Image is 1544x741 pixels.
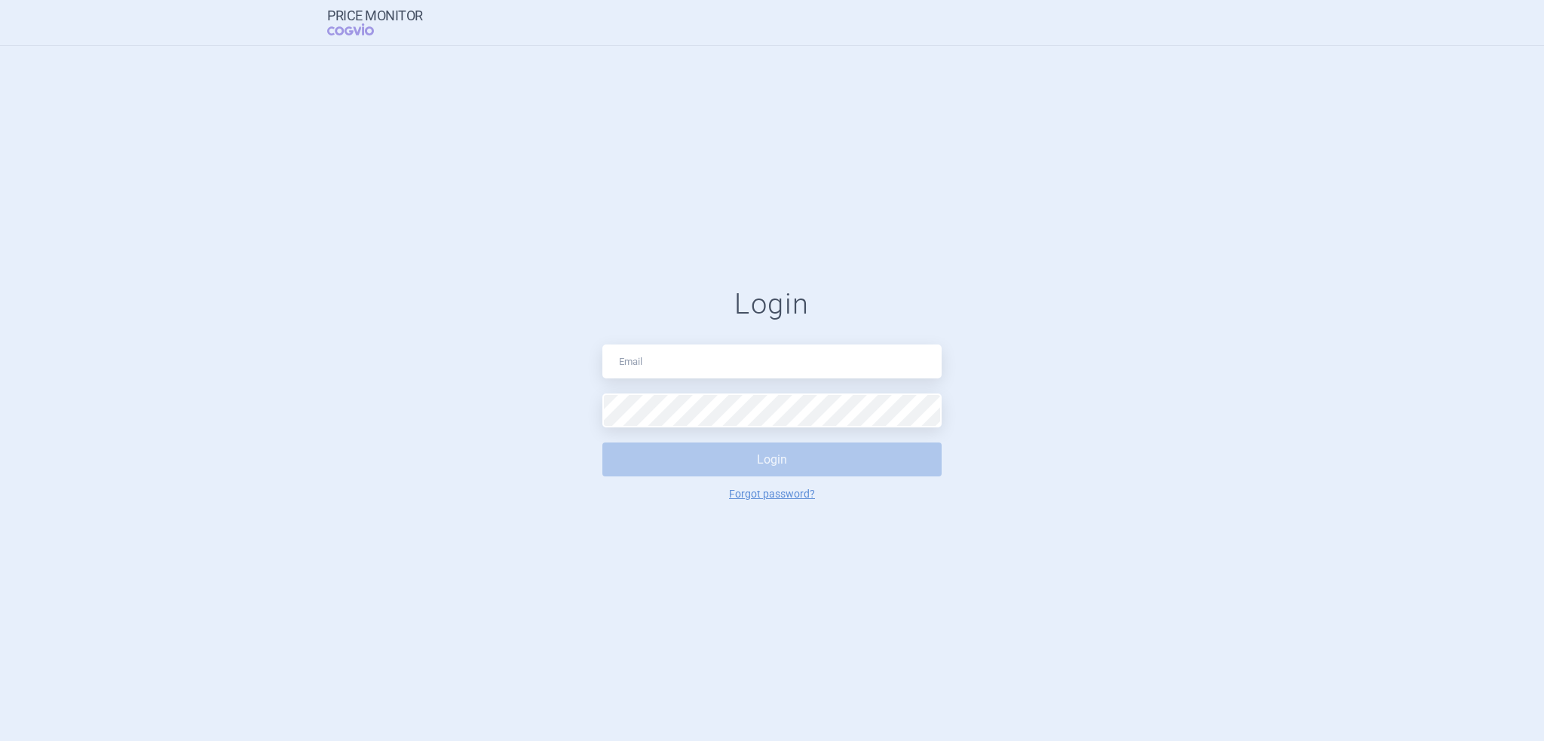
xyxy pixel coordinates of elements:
strong: Price Monitor [327,8,423,23]
a: Price MonitorCOGVIO [327,8,423,37]
a: Forgot password? [729,488,815,499]
input: Email [602,344,942,378]
span: COGVIO [327,23,395,35]
button: Login [602,442,942,476]
h1: Login [602,287,942,322]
